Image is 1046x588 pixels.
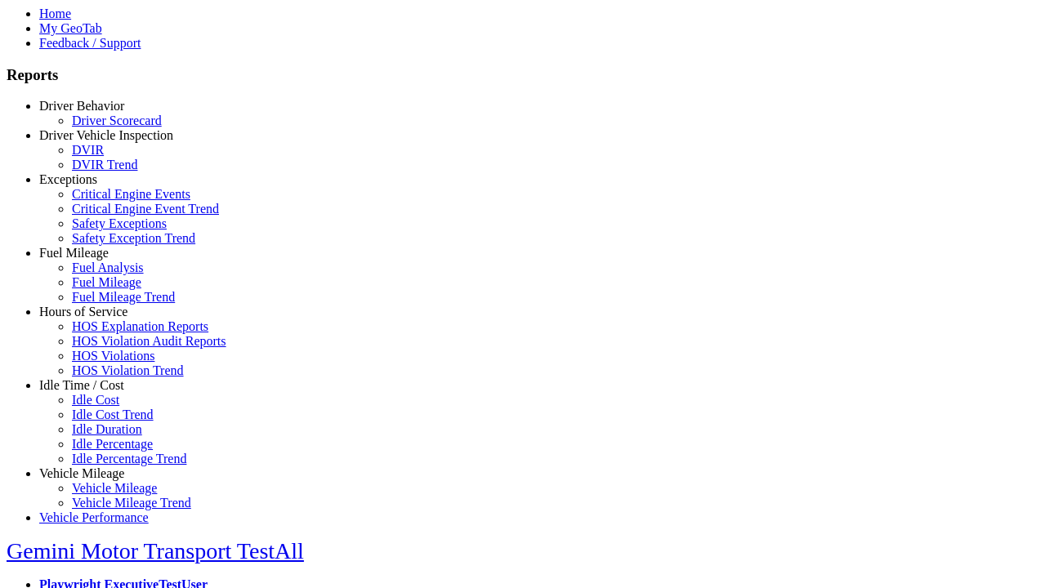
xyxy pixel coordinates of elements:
a: Vehicle Mileage [72,481,157,495]
a: Critical Engine Event Trend [72,202,219,216]
a: Feedback / Support [39,36,141,50]
a: Gemini Motor Transport TestAll [7,538,304,563]
a: Exceptions [39,172,97,186]
a: Vehicle Mileage [39,466,124,480]
a: Idle Time / Cost [39,378,124,392]
a: DVIR Trend [72,158,137,171]
a: Vehicle Mileage Trend [72,496,191,510]
a: Vehicle Performance [39,510,149,524]
a: Driver Scorecard [72,114,162,127]
a: Critical Engine Events [72,187,190,201]
a: Idle Cost [72,393,119,407]
a: HOS Violations [72,349,154,363]
a: HOS Explanation Reports [72,319,208,333]
a: Driver Behavior [39,99,124,113]
a: DVIR [72,143,104,157]
a: HOS Violation Trend [72,363,184,377]
a: Idle Cost Trend [72,408,154,421]
a: Safety Exceptions [72,216,167,230]
a: Fuel Mileage [39,246,109,260]
a: My GeoTab [39,21,102,35]
a: Safety Exception Trend [72,231,195,245]
a: Fuel Mileage [72,275,141,289]
a: Home [39,7,71,20]
a: Idle Percentage [72,437,153,451]
a: Fuel Analysis [72,261,144,274]
h3: Reports [7,66,1039,84]
a: Hours of Service [39,305,127,318]
a: Fuel Mileage Trend [72,290,175,304]
a: HOS Violation Audit Reports [72,334,226,348]
a: Idle Percentage Trend [72,452,186,465]
a: Driver Vehicle Inspection [39,128,173,142]
a: Idle Duration [72,422,142,436]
